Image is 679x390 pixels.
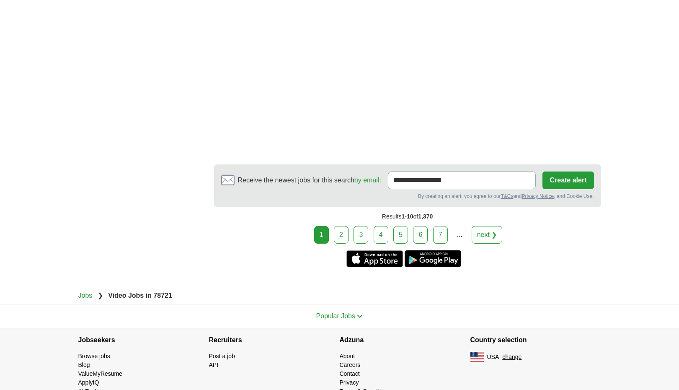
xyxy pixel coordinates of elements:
a: Get the Android app [405,250,461,267]
div: Results of [214,207,601,226]
div: By creating an alert, you agree to our and , and Cookie Use. [221,192,594,200]
img: US flag [470,352,484,362]
a: Get the iPhone app [346,250,403,267]
a: Jobs [78,292,93,299]
a: Blog [78,361,90,368]
a: Browse jobs [78,353,110,359]
span: USA [487,353,499,361]
a: Post a job [209,353,235,359]
a: Careers [340,361,361,368]
span: ❯ [98,292,103,299]
a: Contact [340,370,360,377]
a: ApplyIQ [78,379,99,386]
img: toggle icon [357,315,363,318]
strong: Video Jobs in 78721 [108,292,172,299]
a: ValueMyResume [78,370,123,377]
a: Privacy Notice [522,193,554,199]
a: Privacy [340,379,359,386]
span: Popular Jobs [316,312,355,320]
button: change [502,353,522,361]
a: 7 [433,226,448,244]
a: next ❯ [472,226,503,244]
span: 1-10 [401,213,413,220]
a: 6 [413,226,428,244]
a: API [209,361,219,368]
div: 1 [314,226,329,244]
a: T&Cs [501,193,513,199]
a: 2 [334,226,349,244]
div: ... [451,226,468,243]
a: 3 [354,226,368,244]
a: 4 [374,226,388,244]
a: 5 [393,226,408,244]
button: Create alert [542,172,594,189]
a: About [340,353,355,359]
span: 1,370 [418,213,433,220]
h4: Country selection [470,328,601,352]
